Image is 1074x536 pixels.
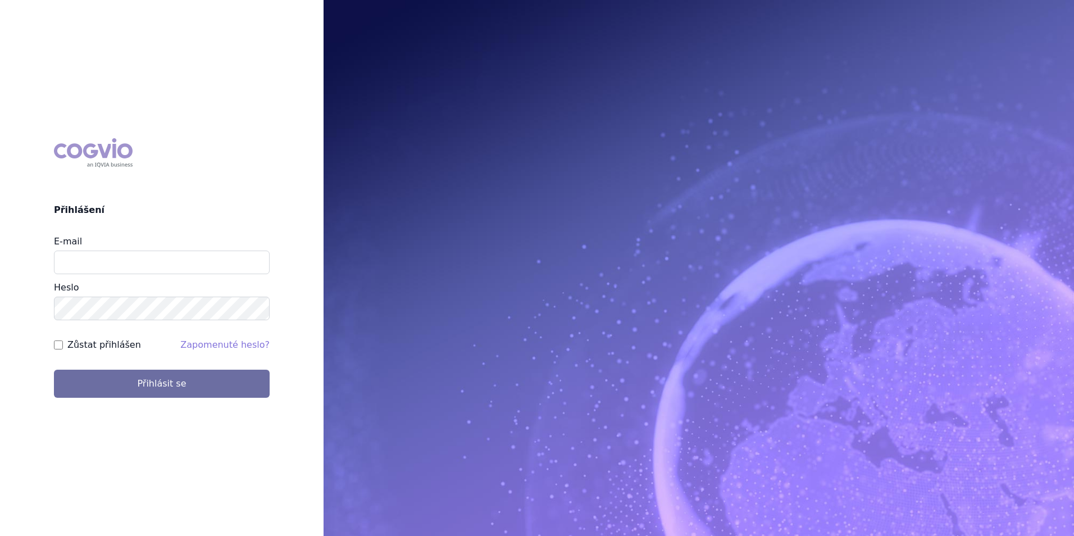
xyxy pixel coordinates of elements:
h2: Přihlášení [54,203,270,217]
label: Zůstat přihlášen [67,338,141,352]
label: E-mail [54,236,82,247]
button: Přihlásit se [54,370,270,398]
div: COGVIO [54,138,133,167]
a: Zapomenuté heslo? [180,339,270,350]
label: Heslo [54,282,79,293]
